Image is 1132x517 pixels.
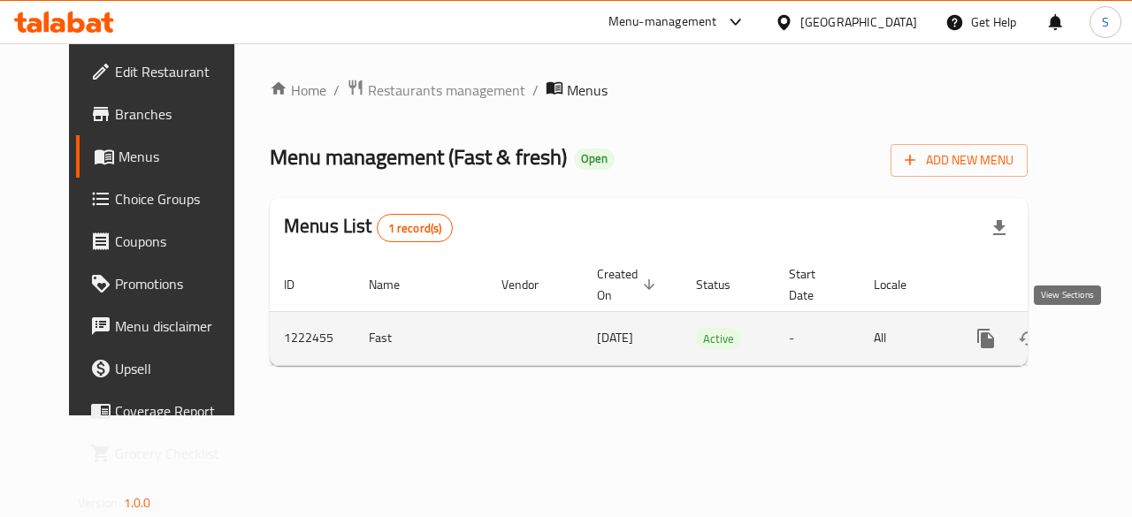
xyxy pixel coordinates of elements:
[800,12,917,32] div: [GEOGRAPHIC_DATA]
[378,220,453,237] span: 1 record(s)
[115,103,244,125] span: Branches
[789,263,838,306] span: Start Date
[377,214,454,242] div: Total records count
[115,443,244,464] span: Grocery Checklist
[355,311,487,365] td: Fast
[574,148,615,170] div: Open
[1102,12,1109,32] span: S
[567,80,608,101] span: Menus
[76,93,258,135] a: Branches
[347,79,525,102] a: Restaurants management
[696,274,753,295] span: Status
[76,432,258,475] a: Grocery Checklist
[76,262,258,305] a: Promotions
[78,491,121,514] span: Version:
[608,11,717,33] div: Menu-management
[891,144,1028,177] button: Add New Menu
[76,347,258,390] a: Upsell
[76,305,258,347] a: Menu disclaimer
[76,178,258,220] a: Choice Groups
[115,273,244,294] span: Promotions
[905,149,1013,171] span: Add New Menu
[270,311,355,365] td: 1222455
[270,79,1028,102] nav: breadcrumb
[76,135,258,178] a: Menus
[333,80,340,101] li: /
[115,231,244,252] span: Coupons
[532,80,539,101] li: /
[270,80,326,101] a: Home
[76,50,258,93] a: Edit Restaurant
[874,274,929,295] span: Locale
[597,263,661,306] span: Created On
[696,329,741,349] span: Active
[115,61,244,82] span: Edit Restaurant
[369,274,423,295] span: Name
[368,80,525,101] span: Restaurants management
[115,358,244,379] span: Upsell
[270,137,567,177] span: Menu management ( Fast & fresh )
[696,328,741,349] div: Active
[978,207,1021,249] div: Export file
[860,311,951,365] td: All
[775,311,860,365] td: -
[124,491,151,514] span: 1.0.0
[574,151,615,166] span: Open
[597,326,633,349] span: [DATE]
[284,213,453,242] h2: Menus List
[965,317,1007,360] button: more
[501,274,562,295] span: Vendor
[119,146,244,167] span: Menus
[284,274,317,295] span: ID
[115,400,244,422] span: Coverage Report
[76,220,258,262] a: Coupons
[115,188,244,209] span: Choice Groups
[76,390,258,432] a: Coverage Report
[115,316,244,337] span: Menu disclaimer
